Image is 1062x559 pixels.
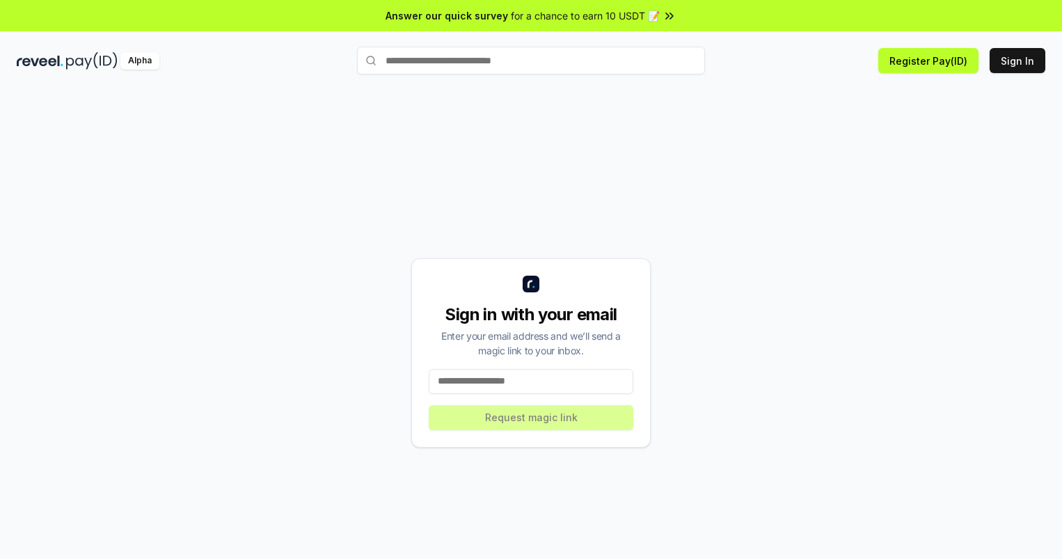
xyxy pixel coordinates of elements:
button: Sign In [990,48,1045,73]
span: for a chance to earn 10 USDT 📝 [511,8,660,23]
div: Sign in with your email [429,304,633,326]
div: Alpha [120,52,159,70]
button: Register Pay(ID) [878,48,978,73]
img: pay_id [66,52,118,70]
div: Enter your email address and we’ll send a magic link to your inbox. [429,329,633,358]
img: logo_small [523,276,539,292]
span: Answer our quick survey [386,8,508,23]
img: reveel_dark [17,52,63,70]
